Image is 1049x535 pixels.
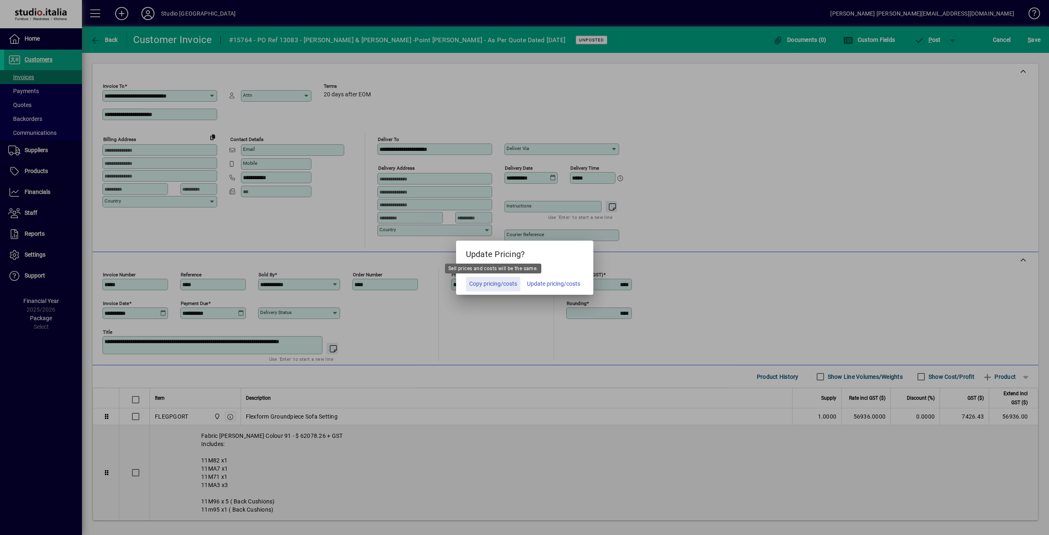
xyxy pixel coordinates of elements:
span: Copy pricing/costs [469,280,517,288]
h5: Update Pricing? [456,241,593,264]
button: Update pricing/costs [524,277,584,291]
div: Sell prices and costs will be the same. [445,264,541,273]
button: Copy pricing/costs [466,277,520,291]
span: Update pricing/costs [527,280,580,288]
